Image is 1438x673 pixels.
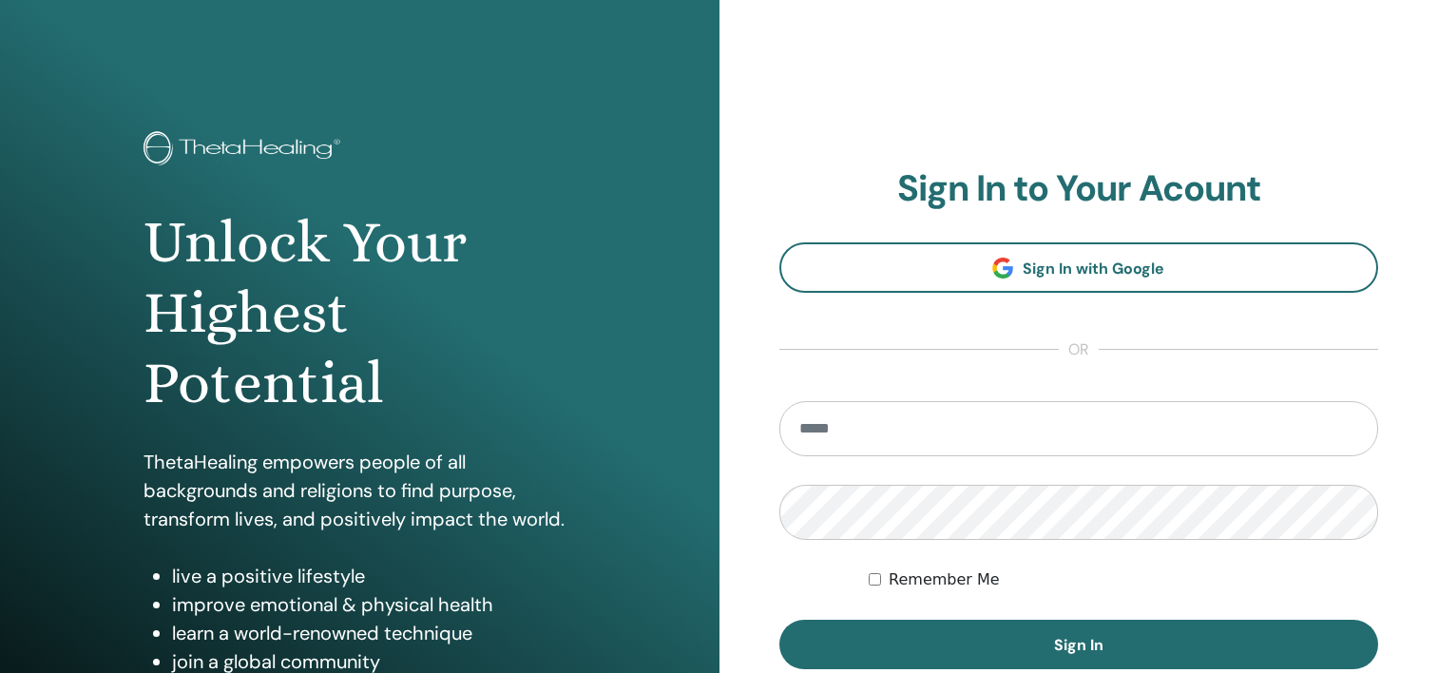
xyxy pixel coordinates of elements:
[1054,635,1103,655] span: Sign In
[172,619,575,647] li: learn a world-renowned technique
[1023,259,1164,279] span: Sign In with Google
[144,207,575,419] h1: Unlock Your Highest Potential
[172,590,575,619] li: improve emotional & physical health
[869,568,1378,591] div: Keep me authenticated indefinitely or until I manually logout
[889,568,1000,591] label: Remember Me
[1059,338,1099,361] span: or
[779,620,1379,669] button: Sign In
[172,562,575,590] li: live a positive lifestyle
[779,242,1379,293] a: Sign In with Google
[779,167,1379,211] h2: Sign In to Your Acount
[144,448,575,533] p: ThetaHealing empowers people of all backgrounds and religions to find purpose, transform lives, a...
